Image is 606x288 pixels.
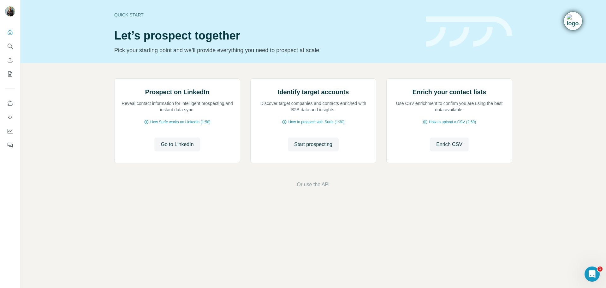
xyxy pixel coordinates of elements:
[436,141,462,148] span: Enrich CSV
[5,40,15,52] button: Search
[145,88,209,96] h2: Prospect on LinkedIn
[257,100,370,113] p: Discover target companies and contacts enriched with B2B data and insights.
[5,112,15,123] button: Use Surfe API
[426,16,512,47] img: banner
[5,68,15,80] button: My lists
[161,141,193,148] span: Go to LinkedIn
[5,6,15,16] img: Avatar
[585,267,600,282] iframe: Intercom live chat
[597,267,603,272] span: 1
[288,138,339,151] button: Start prospecting
[150,119,211,125] span: How Surfe works on LinkedIn (1:58)
[297,181,330,188] button: Or use the API
[288,119,344,125] span: How to prospect with Surfe (1:30)
[121,100,234,113] p: Reveal contact information for intelligent prospecting and instant data sync.
[567,14,579,28] img: Timeline extension
[5,27,15,38] button: Quick start
[430,138,469,151] button: Enrich CSV
[114,46,419,55] p: Pick your starting point and we’ll provide everything you need to prospect at scale.
[5,54,15,66] button: Enrich CSV
[278,88,349,96] h2: Identify target accounts
[5,126,15,137] button: Dashboard
[114,29,419,42] h1: Let’s prospect together
[393,100,506,113] p: Use CSV enrichment to confirm you are using the best data available.
[154,138,200,151] button: Go to LinkedIn
[294,141,332,148] span: Start prospecting
[5,139,15,151] button: Feedback
[114,12,419,18] div: Quick start
[5,98,15,109] button: Use Surfe on LinkedIn
[413,88,486,96] h2: Enrich your contact lists
[429,119,476,125] span: How to upload a CSV (2:59)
